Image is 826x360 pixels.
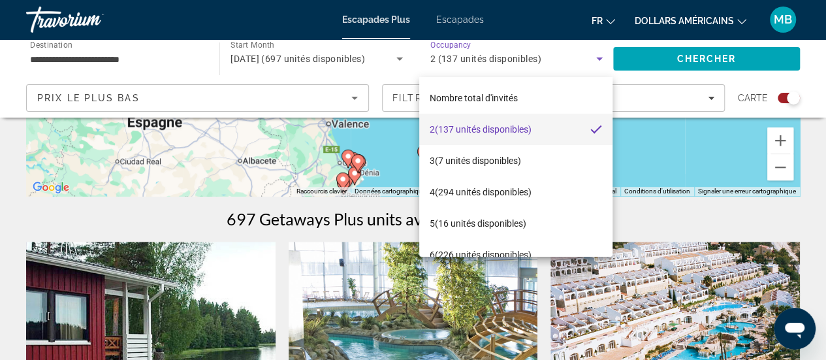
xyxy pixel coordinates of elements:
font: (137 unités disponibles) [435,124,532,135]
font: 6 [430,250,435,260]
font: (7 unités disponibles) [435,155,521,166]
font: (226 unités disponibles) [435,250,532,260]
font: (294 unités disponibles) [435,187,532,197]
font: 3 [430,155,435,166]
font: 5 [430,218,435,229]
font: Nombre total d'invités [430,93,518,103]
iframe: Bouton de lancement de la fenêtre de messagerie [774,308,816,350]
font: (16 unités disponibles) [435,218,526,229]
font: 2 [430,124,435,135]
font: 4 [430,187,435,197]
